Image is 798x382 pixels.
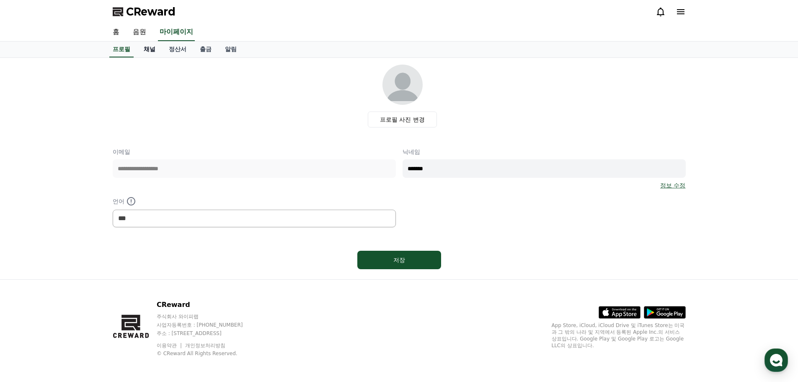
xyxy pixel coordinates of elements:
[157,343,183,348] a: 이용약관
[109,42,134,57] a: 프로필
[137,42,162,57] a: 채널
[374,256,424,264] div: 저장
[403,148,686,156] p: 닉네임
[158,23,195,41] a: 마이페이지
[126,5,176,18] span: CReward
[106,23,126,41] a: 홈
[193,42,218,57] a: 출금
[660,181,685,190] a: 정보 수정
[55,266,108,287] a: 대화
[3,266,55,287] a: 홈
[552,322,686,349] p: App Store, iCloud, iCloud Drive 및 iTunes Store는 미국과 그 밖의 나라 및 지역에서 등록된 Apple Inc.의 서비스 상표입니다. Goo...
[368,112,437,127] label: 프로필 사진 변경
[157,350,259,357] p: © CReward All Rights Reserved.
[218,42,243,57] a: 알림
[162,42,193,57] a: 정산서
[113,196,396,206] p: 언어
[26,278,31,285] span: 홈
[129,278,139,285] span: 설정
[157,300,259,310] p: CReward
[77,279,87,286] span: 대화
[108,266,161,287] a: 설정
[157,322,259,328] p: 사업자등록번호 : [PHONE_NUMBER]
[126,23,153,41] a: 음원
[113,5,176,18] a: CReward
[185,343,225,348] a: 개인정보처리방침
[113,148,396,156] p: 이메일
[157,330,259,337] p: 주소 : [STREET_ADDRESS]
[382,65,423,105] img: profile_image
[357,251,441,269] button: 저장
[157,313,259,320] p: 주식회사 와이피랩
